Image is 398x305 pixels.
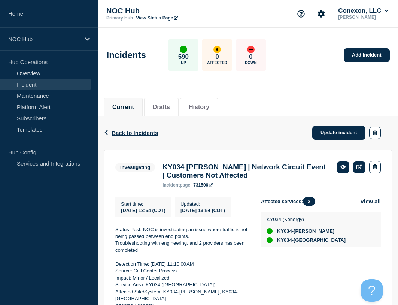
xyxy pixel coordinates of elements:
p: NOC Hub [106,7,256,15]
p: page [162,182,190,188]
p: Status Post: NOC is investigating an issue where traffic is not being passed between end points. [115,226,249,240]
p: 0 [215,53,219,61]
button: Support [293,6,309,22]
button: Back to Incidents [104,130,158,136]
h1: Incidents [107,50,146,60]
div: affected [213,46,221,53]
p: 590 [178,53,189,61]
button: Current [112,104,134,111]
p: Service Area: KY034 ([GEOGRAPHIC_DATA]) [115,281,249,288]
p: Down [245,61,257,65]
h3: KY034 [PERSON_NAME] | Network Circuit Event | Customers Not Affected [162,163,329,179]
a: Add incident [344,48,390,62]
button: Account settings [313,6,329,22]
p: [PERSON_NAME] [337,15,390,20]
a: Update incident [312,126,365,140]
p: Updated : [180,201,225,207]
span: Affected services: [261,197,319,206]
div: [DATE] 13:54 (CDT) [180,207,225,213]
p: Start time : [121,201,165,207]
button: History [189,104,209,111]
div: up [267,237,273,243]
a: 731506 [193,182,213,188]
div: up [180,46,187,53]
p: NOC Hub [8,36,80,42]
span: 2 [303,197,315,206]
div: up [267,228,273,234]
p: Up [181,61,186,65]
span: Back to Incidents [112,130,158,136]
p: Source: Call Center Process [115,268,249,274]
p: Impact: Minor / Localized [115,275,249,281]
p: Affected [207,61,227,65]
a: View Status Page [136,15,177,21]
p: Affected Site/System: KY034-[PERSON_NAME], KY034-[GEOGRAPHIC_DATA] [115,289,249,302]
button: View all [360,197,381,206]
button: Drafts [153,104,170,111]
p: Primary Hub [106,15,133,21]
p: KY034 (Kenergy) [267,217,346,222]
span: KY034-[GEOGRAPHIC_DATA] [277,237,346,243]
button: Conexon, LLC [337,7,390,15]
div: down [247,46,255,53]
span: KY034-[PERSON_NAME] [277,228,334,234]
p: 0 [249,53,252,61]
span: Investigating [115,163,155,172]
span: incident [162,182,180,188]
p: Troubleshooting with engineering, and 2 providers has been completed [115,240,249,254]
iframe: Help Scout Beacon - Open [361,279,383,302]
p: Detection Time: [DATE] 11:10:00 AM [115,261,249,268]
span: [DATE] 13:54 (CDT) [121,208,165,213]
